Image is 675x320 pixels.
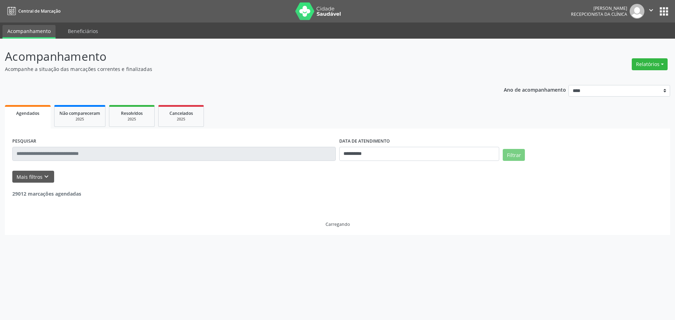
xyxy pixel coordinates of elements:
span: Cancelados [169,110,193,116]
div: 2025 [163,117,199,122]
div: Carregando [326,221,350,227]
strong: 29012 marcações agendadas [12,190,81,197]
button: Filtrar [503,149,525,161]
button: Relatórios [632,58,668,70]
i:  [647,6,655,14]
span: Recepcionista da clínica [571,11,627,17]
button:  [644,4,658,19]
p: Acompanhe a situação das marcações correntes e finalizadas [5,65,470,73]
span: Resolvidos [121,110,143,116]
button: Mais filtroskeyboard_arrow_down [12,171,54,183]
a: Central de Marcação [5,5,60,17]
div: [PERSON_NAME] [571,5,627,11]
button: apps [658,5,670,18]
i: keyboard_arrow_down [43,173,50,181]
label: PESQUISAR [12,136,36,147]
label: DATA DE ATENDIMENTO [339,136,390,147]
a: Beneficiários [63,25,103,37]
div: 2025 [114,117,149,122]
span: Não compareceram [59,110,100,116]
a: Acompanhamento [2,25,56,39]
span: Agendados [16,110,39,116]
span: Central de Marcação [18,8,60,14]
p: Ano de acompanhamento [504,85,566,94]
img: img [630,4,644,19]
p: Acompanhamento [5,48,470,65]
div: 2025 [59,117,100,122]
